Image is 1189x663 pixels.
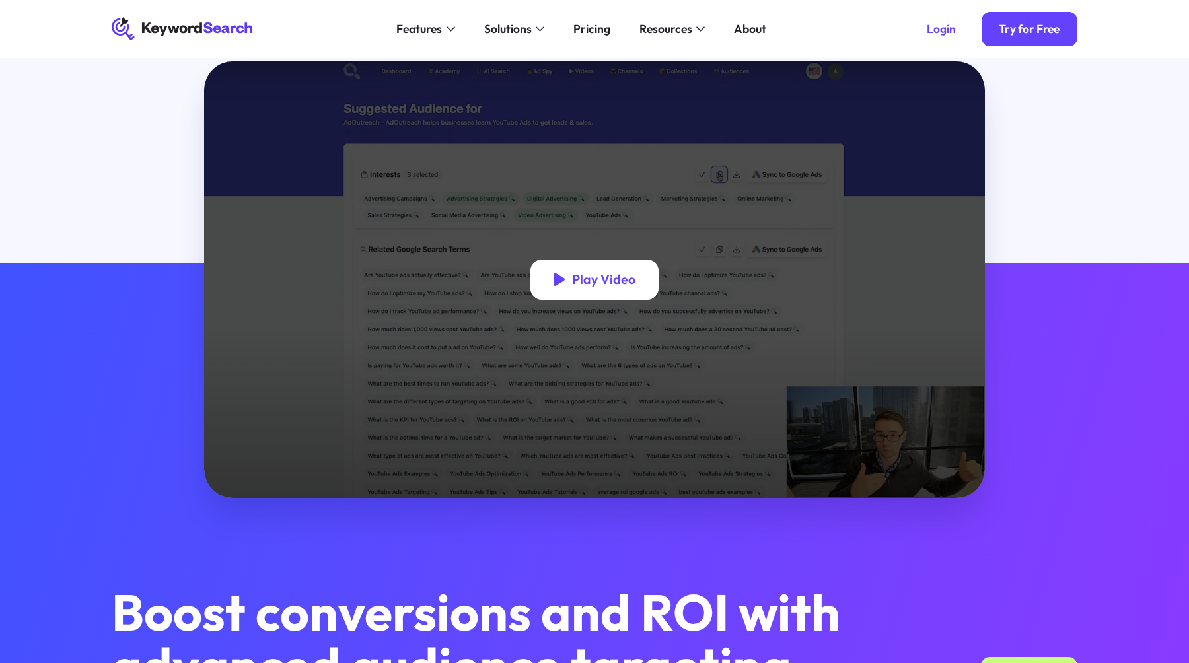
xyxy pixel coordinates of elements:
a: Pricing [565,17,619,40]
a: About [725,17,775,40]
div: Features [396,20,442,38]
div: Play Video [572,271,635,288]
a: open lightbox [204,61,984,499]
div: About [734,20,766,38]
a: Try for Free [982,12,1077,47]
div: Solutions [484,20,532,38]
div: Resources [639,20,692,38]
div: Pricing [573,20,610,38]
div: Login [927,22,956,36]
div: Try for Free [999,22,1060,36]
a: Login [910,12,974,47]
